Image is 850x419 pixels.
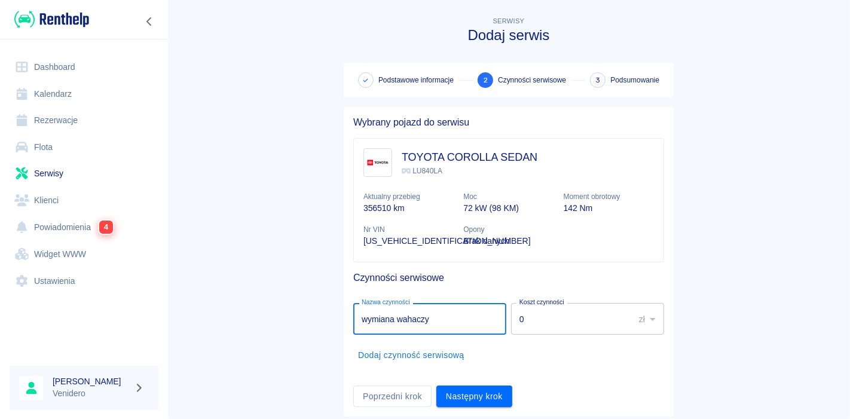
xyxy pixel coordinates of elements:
[363,224,454,235] p: Nr VIN
[436,386,512,408] button: Następny krok
[363,202,454,215] p: 356510 km
[140,14,158,29] button: Zwiń nawigację
[10,187,158,214] a: Klienci
[564,191,654,202] p: Moment obrotowy
[402,149,537,166] h3: TOYOTA COROLLA SEDAN
[498,75,566,85] span: Czynności serwisowe
[353,386,432,408] button: Poprzedni krok
[463,191,554,202] p: Moc
[344,27,674,44] h3: Dodaj serwis
[53,387,129,400] p: Venidero
[353,303,506,335] input: np. Wymiana klocków hamulcowych
[99,221,113,234] span: 4
[10,81,158,108] a: Kalendarz
[353,272,664,284] h5: Czynności serwisowe
[14,10,89,29] img: Renthelp logo
[378,75,454,85] span: Podstawowe informacje
[463,235,554,247] p: Brak danych
[10,241,158,268] a: Widget WWW
[363,191,454,202] p: Aktualny przebieg
[353,344,469,366] button: Dodaj czynność serwisową
[402,166,537,176] p: LU840LA
[463,202,554,215] p: 72 kW (98 KM)
[519,298,564,307] label: Koszt czynności
[564,202,654,215] p: 142 Nm
[10,213,158,241] a: Powiadomienia4
[363,235,454,247] p: [US_VEHICLE_IDENTIFICATION_NUMBER]
[493,17,525,25] span: Serwisy
[484,74,488,87] span: 2
[10,134,158,161] a: Flota
[53,375,129,387] h6: [PERSON_NAME]
[10,268,158,295] a: Ustawienia
[362,298,410,307] label: Nazwa czynności
[10,160,158,187] a: Serwisy
[595,74,600,87] span: 3
[10,107,158,134] a: Rezerwacje
[10,54,158,81] a: Dashboard
[463,224,554,235] p: Opony
[353,117,664,129] h5: Wybrany pojazd do serwisu
[10,10,89,29] a: Renthelp logo
[610,75,659,85] span: Podsumowanie
[366,151,389,174] img: Image
[631,303,664,335] div: zł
